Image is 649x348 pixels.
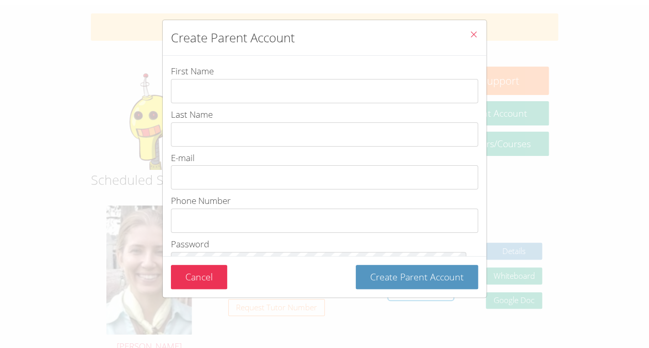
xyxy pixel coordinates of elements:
span: Last Name [171,108,213,120]
span: Password [171,238,209,250]
input: Phone Number [171,209,478,233]
h2: Create Parent Account [171,28,295,47]
input: Password [171,252,466,276]
span: First Name [171,65,214,77]
span: Phone Number [171,195,231,207]
span: Create Parent Account [370,271,464,283]
button: Cancel [171,265,227,289]
input: First Name [171,79,478,103]
button: Close [461,20,486,52]
button: Create Parent Account [356,265,478,289]
input: Last Name [171,122,478,147]
span: E-mail [171,152,195,164]
input: E-mail [171,165,478,189]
